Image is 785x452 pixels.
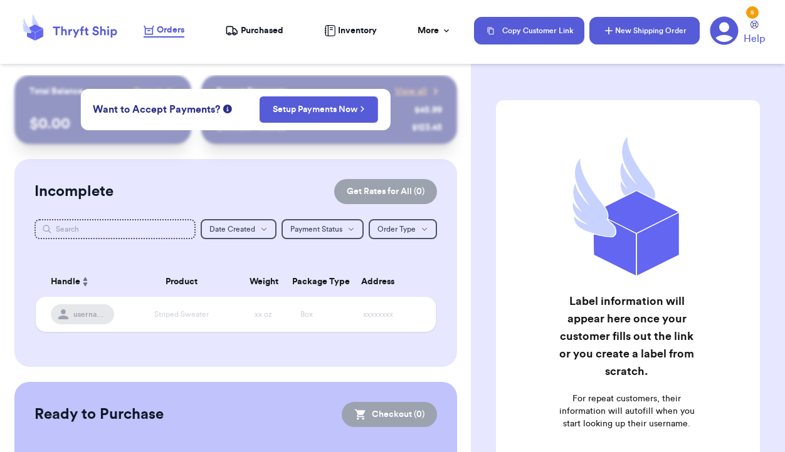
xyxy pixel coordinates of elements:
[216,85,286,98] p: Recent Payments
[744,31,765,46] span: Help
[369,219,437,239] button: Order Type
[282,219,364,239] button: Payment Status
[34,404,164,424] h2: Ready to Purchase
[474,17,584,44] button: Copy Customer Link
[744,21,765,46] a: Help
[414,104,442,116] div: $ 45.99
[255,311,272,318] span: xx oz
[285,267,328,297] th: Package Type
[554,393,699,430] p: For repeat customers, their information will autofill when you start looking up their username.
[29,85,83,98] p: Total Balance
[418,24,451,37] div: More
[134,85,161,98] span: Payout
[554,292,699,380] h2: Label information will appear here once your customer fills out the link or you create a label fr...
[157,24,184,36] span: Orders
[134,85,176,98] a: Payout
[73,309,107,319] span: username
[34,182,113,202] h2: Incomplete
[201,219,277,239] button: Date Created
[144,24,184,38] a: Orders
[324,24,377,37] a: Inventory
[746,6,759,19] div: 5
[260,96,378,123] button: Setup Payments Now
[334,179,437,204] button: Get Rates for All (0)
[363,311,393,318] span: xxxxxxxx
[377,225,416,233] span: Order Type
[122,267,242,297] th: Product
[209,225,255,233] span: Date Created
[80,274,90,289] button: Sort ascending
[589,17,700,44] button: New Shipping Order
[395,85,427,98] span: View all
[342,402,437,427] button: Checkout (0)
[395,85,442,98] a: View all
[241,24,283,37] span: Purchased
[225,24,283,37] a: Purchased
[273,103,365,116] a: Setup Payments Now
[338,24,377,37] span: Inventory
[154,311,209,318] span: Striped Sweater
[93,102,220,117] span: Want to Accept Payments?
[51,275,80,289] span: Handle
[34,219,196,239] input: Search
[412,121,442,134] div: $ 123.45
[290,225,342,233] span: Payment Status
[710,16,739,45] a: 5
[29,114,176,134] p: $ 0.00
[242,267,285,297] th: Weight
[328,267,436,297] th: Address
[300,311,313,318] span: Box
